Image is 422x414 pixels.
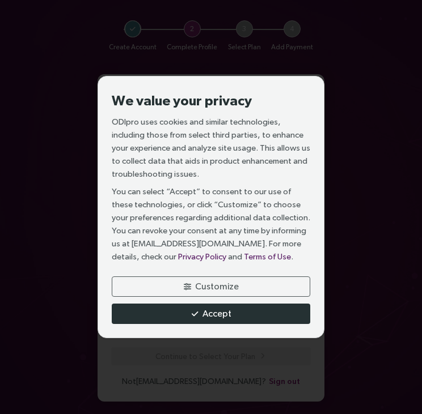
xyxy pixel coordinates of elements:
[195,279,239,293] span: Customize
[112,304,310,324] button: Accept
[112,185,310,263] p: You can select “Accept” to consent to our use of these technologies, or click “Customize” to choo...
[244,251,291,261] a: Terms of Use
[178,251,226,261] a: Privacy Policy
[112,90,310,110] h3: We value your privacy
[112,115,310,180] p: ODIpro uses cookies and similar technologies, including those from select third parties, to enhan...
[112,276,310,297] button: Customize
[202,306,231,321] span: Accept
